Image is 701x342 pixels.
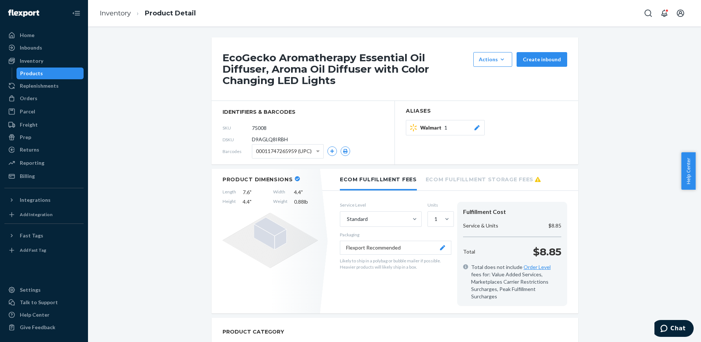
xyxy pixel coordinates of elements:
[20,196,51,204] div: Integrations
[273,198,287,205] span: Weight
[463,248,475,255] p: Total
[20,108,35,115] div: Parcel
[243,198,267,205] span: 4.4
[223,189,236,196] span: Length
[20,44,42,51] div: Inbounds
[223,176,293,183] h2: Product Dimensions
[346,215,347,223] input: Standard
[250,199,252,205] span: "
[4,157,84,169] a: Reporting
[340,202,422,208] label: Service Level
[4,29,84,41] a: Home
[673,6,688,21] button: Open account menu
[420,124,444,131] span: Walmart
[16,68,84,79] a: Products
[223,148,252,154] span: Barcodes
[294,198,318,205] span: 0.88 lb
[20,70,43,77] div: Products
[4,230,84,241] button: Fast Tags
[20,172,35,180] div: Billing
[301,189,303,195] span: "
[20,134,31,141] div: Prep
[347,215,368,223] div: Standard
[340,232,451,238] p: Packaging
[4,131,84,143] a: Prep
[69,6,84,21] button: Close Navigation
[4,106,84,117] a: Parcel
[273,189,287,196] span: Width
[4,284,84,296] a: Settings
[20,232,43,239] div: Fast Tags
[473,52,512,67] button: Actions
[426,169,541,189] li: Ecom Fulfillment Storage Fees
[406,108,567,114] h2: Aliases
[4,209,84,221] a: Add Integration
[20,82,59,90] div: Replenishments
[427,202,451,208] label: Units
[657,6,672,21] button: Open notifications
[4,194,84,206] button: Integrations
[340,241,451,255] button: Flexport Recommended
[223,108,383,116] span: identifiers & barcodes
[4,92,84,104] a: Orders
[252,136,288,143] span: D9AGLQ8IRBH
[4,309,84,321] a: Help Center
[223,52,470,86] h1: EcoGecko Aromatherapy Essential Oil Diffuser, Aroma Oil Diffuser with Color Changing LED Lights
[4,119,84,131] a: Freight
[145,9,196,17] a: Product Detail
[20,324,55,331] div: Give Feedback
[100,9,131,17] a: Inventory
[463,208,561,216] div: Fulfillment Cost
[223,137,252,143] span: DSKU
[4,244,84,256] a: Add Fast Tag
[20,95,37,102] div: Orders
[340,169,417,190] li: Ecom Fulfillment Fees
[4,170,84,182] a: Billing
[4,144,84,156] a: Returns
[434,215,437,223] div: 1
[20,211,52,218] div: Add Integration
[641,6,656,21] button: Open Search Box
[479,56,507,63] div: Actions
[8,10,39,17] img: Flexport logo
[463,222,498,229] p: Service & Units
[4,80,84,92] a: Replenishments
[250,189,252,195] span: "
[681,152,696,190] button: Help Center
[20,286,41,294] div: Settings
[471,263,561,300] span: Total does not include fees for: Value Added Services, Marketplaces Carrier Restrictions Surcharg...
[20,299,58,306] div: Talk to Support
[294,189,318,196] span: 4.4
[654,320,694,338] iframe: Opens a widget where you can chat to one of our agents
[444,124,447,131] span: 1
[20,32,34,39] div: Home
[223,125,252,131] span: SKU
[4,321,84,333] button: Give Feedback
[4,55,84,67] a: Inventory
[517,52,567,67] button: Create inbound
[20,311,49,319] div: Help Center
[524,264,551,270] a: Order Level
[20,159,44,167] div: Reporting
[4,42,84,54] a: Inbounds
[256,145,312,157] span: 00011747265959 (UPC)
[20,121,38,128] div: Freight
[548,222,561,229] p: $8.85
[94,3,202,24] ol: breadcrumbs
[533,244,561,259] p: $8.85
[223,198,236,205] span: Height
[243,189,267,196] span: 7.6
[4,296,84,308] button: Talk to Support
[20,57,43,65] div: Inventory
[20,146,39,153] div: Returns
[434,215,434,223] input: 1
[20,247,46,253] div: Add Fast Tag
[340,258,451,270] p: Likely to ship in a polybag or bubble mailer if possible. Heavier products will likely ship in a ...
[223,325,284,338] h2: PRODUCT CATEGORY
[406,120,485,135] button: Walmart1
